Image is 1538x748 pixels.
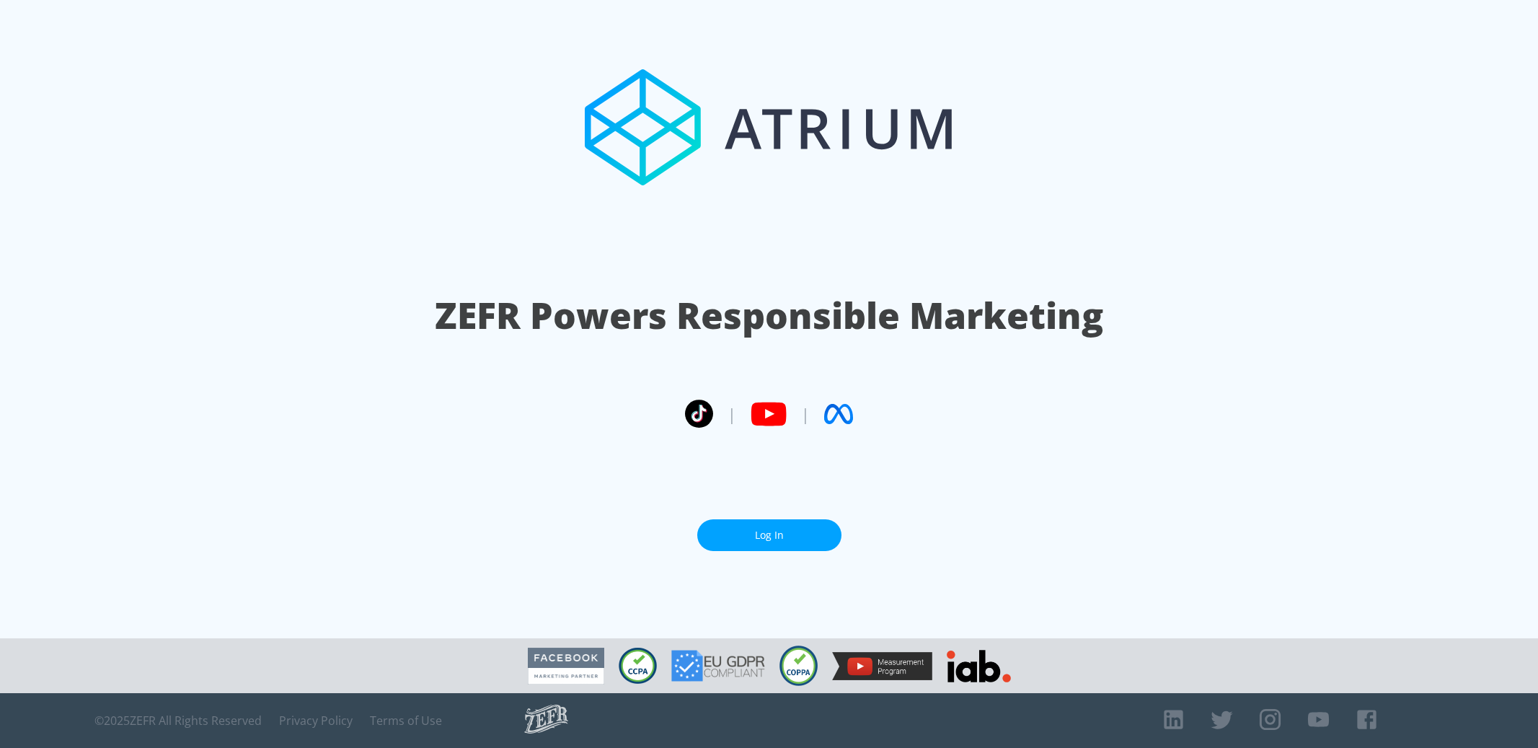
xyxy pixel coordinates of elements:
[947,650,1011,682] img: IAB
[779,646,818,686] img: COPPA Compliant
[94,713,262,728] span: © 2025 ZEFR All Rights Reserved
[619,648,657,684] img: CCPA Compliant
[801,403,810,425] span: |
[435,291,1103,340] h1: ZEFR Powers Responsible Marketing
[832,652,932,680] img: YouTube Measurement Program
[528,648,604,685] img: Facebook Marketing Partner
[697,519,841,552] a: Log In
[279,713,353,728] a: Privacy Policy
[671,650,765,682] img: GDPR Compliant
[728,403,736,425] span: |
[370,713,442,728] a: Terms of Use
